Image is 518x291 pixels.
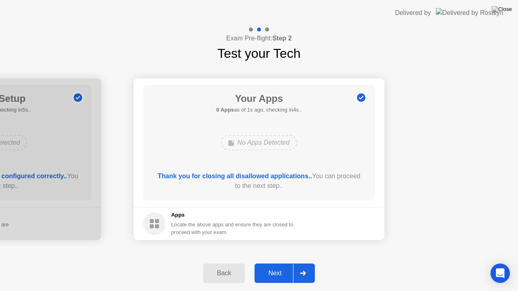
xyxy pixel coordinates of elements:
button: Back [203,264,245,283]
div: Locate the above apps and ensure they are closed to proceed with your exam. [171,221,294,236]
b: Step 2 [272,35,292,42]
button: Next [255,264,315,283]
div: Next [257,270,293,277]
h1: Test your Tech [217,44,301,63]
h5: Apps [171,211,294,219]
b: Thank you for closing all disallowed applications.. [158,173,312,179]
div: Delivered by [395,8,431,18]
div: You can proceed to the next step.. [155,171,363,191]
div: Back [206,270,242,277]
div: No Apps Detected [221,135,297,150]
h1: Your Apps [216,91,301,106]
h5: as of 1s ago, checking in4s.. [216,106,301,114]
div: Open Intercom Messenger [490,264,510,283]
h4: Exam Pre-flight: [226,34,292,43]
b: 0 Apps [216,107,234,113]
img: Delivered by Rosalyn [436,8,503,17]
img: Close [492,6,512,13]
